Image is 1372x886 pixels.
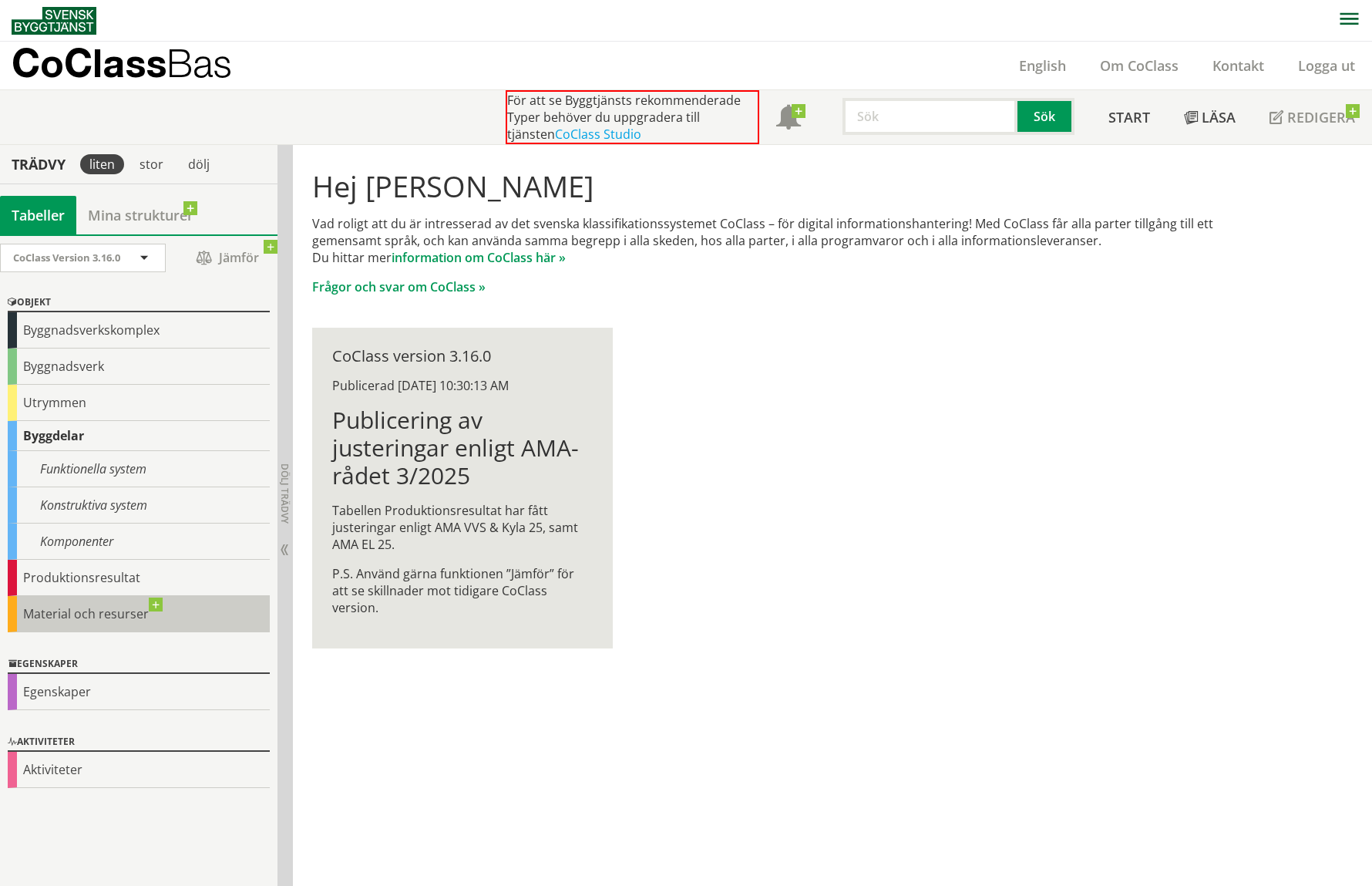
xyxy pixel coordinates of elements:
[1281,56,1372,75] a: Logga ut
[3,156,74,173] div: Trädvy
[332,348,592,365] div: CoClass version 3.16.0
[8,451,270,487] div: Funktionella system
[1287,108,1355,126] span: Redigera
[332,565,592,616] p: P.S. Använd gärna funktionen ”Jämför” för att se skillnader mot tidigare CoClass version.
[8,752,270,788] div: Aktiviteter
[1253,90,1372,144] a: Redigera
[332,502,592,553] p: Tabellen Produktionsresultat har fått justeringar enligt AMA VVS & Kyla 25, samt AMA EL 25.
[8,733,270,752] div: Aktiviteter
[1017,98,1074,135] button: Sök
[1083,56,1195,75] a: Om CoClass
[76,196,205,234] a: Mina strukturer
[842,98,1017,135] input: Sök
[8,487,270,524] div: Konstruktiva system
[1091,90,1167,144] a: Start
[8,312,270,349] div: Byggnadsverkskomplex
[506,90,759,144] div: För att se Byggtjänsts rekommenderade Typer behöver du uppgradera till tjänsten
[332,406,592,490] h1: Publicering av justeringar enligt AMA-rådet 3/2025
[13,251,120,264] span: CoClass Version 3.16.0
[1002,56,1083,75] a: English
[80,154,124,174] div: liten
[1195,56,1281,75] a: Kontakt
[312,278,486,295] a: Frågor och svar om CoClass »
[332,377,592,394] div: Publicerad [DATE] 10:30:13 AM
[8,560,270,596] div: Produktionsresultat
[181,244,274,271] span: Jämför
[130,154,173,174] div: stor
[12,54,232,72] p: CoClass
[8,524,270,560] div: Komponenter
[1202,108,1236,126] span: Läsa
[12,42,265,89] a: CoClassBas
[555,126,641,143] a: CoClass Studio
[8,385,270,421] div: Utrymmen
[392,249,566,266] a: information om CoClass här »
[12,7,96,35] img: Svensk Byggtjänst
[278,463,291,524] span: Dölj trädvy
[8,294,270,312] div: Objekt
[312,169,1259,203] h1: Hej [PERSON_NAME]
[1108,108,1150,126] span: Start
[166,40,232,86] span: Bas
[8,349,270,385] div: Byggnadsverk
[8,674,270,710] div: Egenskaper
[8,655,270,674] div: Egenskaper
[312,215,1259,266] p: Vad roligt att du är intresserad av det svenska klassifikationssystemet CoClass – för digital inf...
[8,596,270,632] div: Material och resurser
[8,421,270,451] div: Byggdelar
[1167,90,1253,144] a: Läsa
[179,154,219,174] div: dölj
[776,106,801,131] span: Notifikationer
